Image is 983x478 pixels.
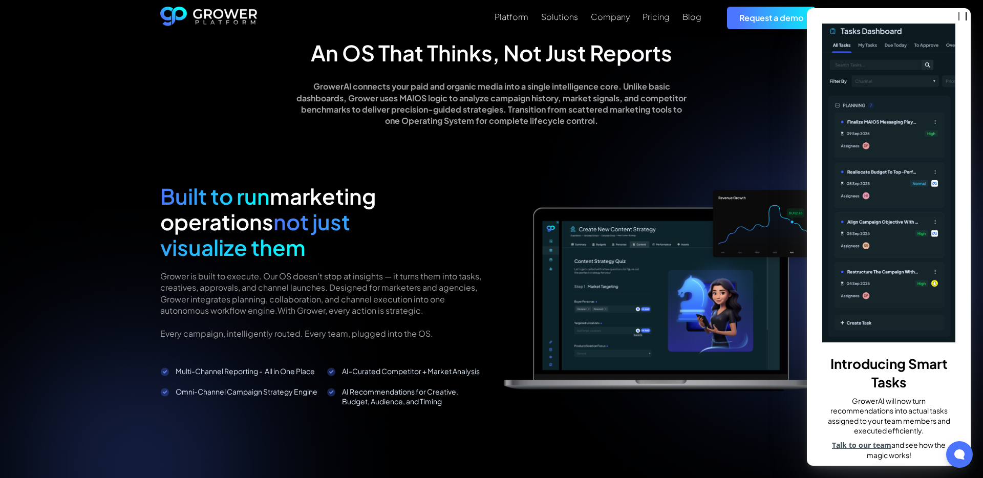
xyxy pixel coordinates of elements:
a: Blog [682,11,701,23]
a: Company [591,11,630,23]
a: Platform [495,11,528,23]
div: Multi-Channel Reporting - All in One Place [176,366,317,376]
h2: An OS That Thinks, Not Just Reports [311,40,672,66]
div: Solutions [541,12,578,21]
p: GrowerAI connects your paid and organic media into a single intelligence core. Unlike basic dashb... [295,81,689,127]
div: Platform [495,12,528,21]
p: GrowerAI will now turn recommendations into actual tasks assigned to your team members and execut... [822,396,955,440]
span: not just visualize them [160,208,350,260]
img: digital marketing reporting software [499,183,823,407]
div: AI Recommendations for Creative, Budget, Audience, and Timing [342,387,484,407]
a: Pricing [643,11,670,23]
button: close [958,12,967,20]
div: Company [591,12,630,21]
a: Request a demo [727,7,816,29]
a: Solutions [541,11,578,23]
a: Talk to our team [832,440,891,450]
b: Introducing Smart Tasks [830,355,948,390]
h2: marketing operations [160,183,395,260]
div: Omni-Channel Campaign Strategy Engine [176,387,317,397]
div: Blog [682,12,701,21]
p: Grower is built to execute. Our OS doesn’t stop at insights — it turns them into tasks, creatives... [160,271,484,339]
img: _p793ks5ak-banner [822,24,955,342]
a: home [160,7,258,29]
div: AI-Curated Competitor + Market Analysis [342,366,484,376]
p: and see how the magic works! [822,440,955,460]
span: Built to run [160,182,270,209]
div: Pricing [643,12,670,21]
